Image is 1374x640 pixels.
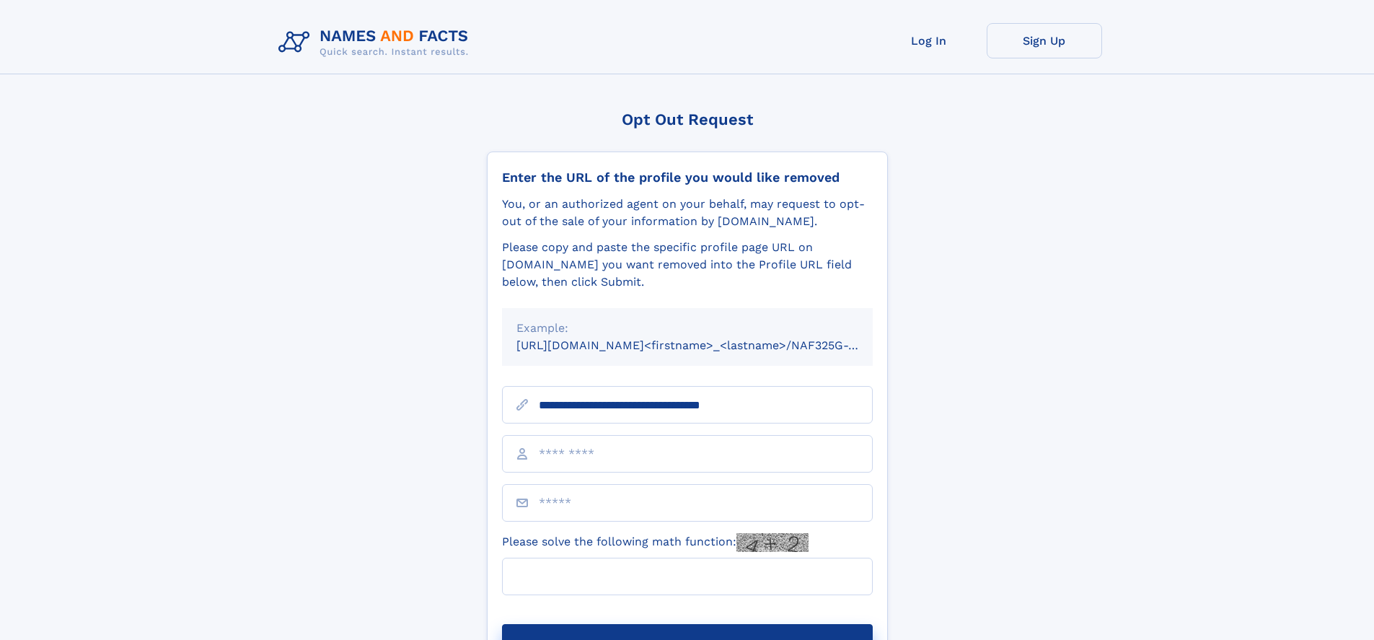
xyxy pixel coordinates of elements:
a: Sign Up [987,23,1102,58]
small: [URL][DOMAIN_NAME]<firstname>_<lastname>/NAF325G-xxxxxxxx [516,338,900,352]
div: Enter the URL of the profile you would like removed [502,170,873,185]
div: Example: [516,320,858,337]
img: Logo Names and Facts [273,23,480,62]
div: Opt Out Request [487,110,888,128]
div: Please copy and paste the specific profile page URL on [DOMAIN_NAME] you want removed into the Pr... [502,239,873,291]
div: You, or an authorized agent on your behalf, may request to opt-out of the sale of your informatio... [502,196,873,230]
label: Please solve the following math function: [502,533,809,552]
a: Log In [871,23,987,58]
